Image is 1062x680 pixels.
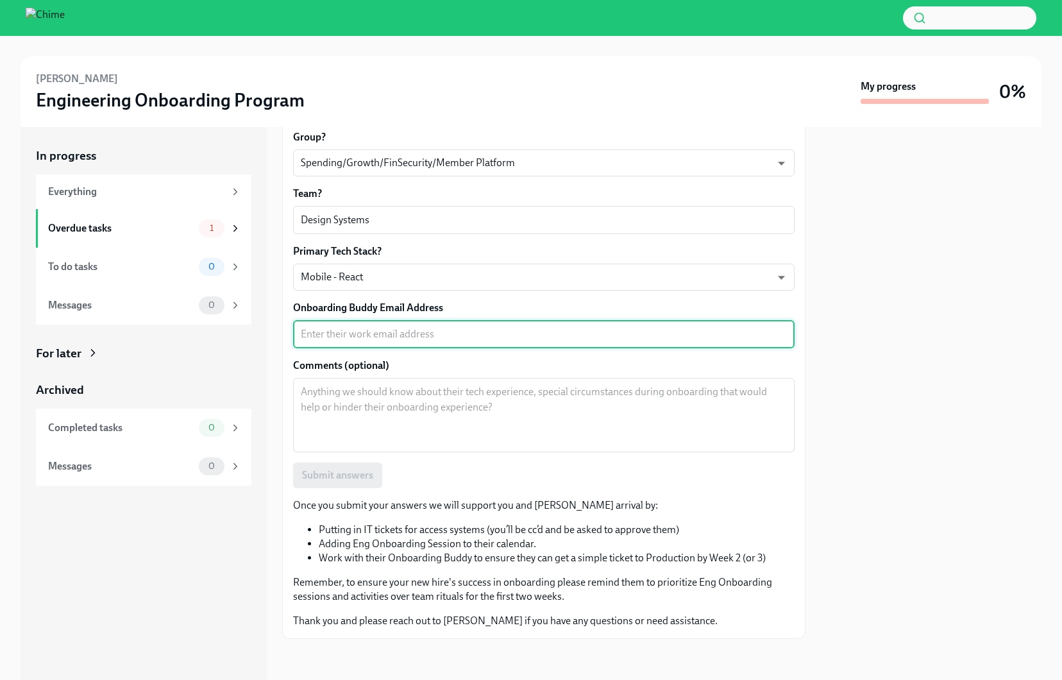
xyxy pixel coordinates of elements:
div: Messages [48,459,194,473]
img: Chime [26,8,65,28]
span: 1 [202,223,221,233]
li: Adding Eng Onboarding Session to their calendar. [319,537,795,551]
p: Thank you and please reach out to [PERSON_NAME] if you have any questions or need assistance. [293,614,795,628]
span: 0 [201,300,223,310]
p: Once you submit your answers we will support you and [PERSON_NAME] arrival by: [293,498,795,513]
div: For later [36,345,81,362]
span: 0 [201,461,223,471]
a: To do tasks0 [36,248,251,286]
label: Primary Tech Stack? [293,244,795,259]
p: Remember, to ensure your new hire's success in onboarding please remind them to prioritize Eng On... [293,575,795,604]
a: Messages0 [36,447,251,486]
div: Spending/Growth/FinSecurity/Member Platform [293,149,795,176]
a: Messages0 [36,286,251,325]
div: Completed tasks [48,421,194,435]
a: Overdue tasks1 [36,209,251,248]
li: Work with their Onboarding Buddy to ensure they can get a simple ticket to Production by Week 2 (... [319,551,795,565]
label: Onboarding Buddy Email Address [293,301,795,315]
label: Group? [293,130,795,144]
div: Mobile - React [293,264,795,291]
div: Messages [48,298,194,312]
div: Overdue tasks [48,221,194,235]
label: Comments (optional) [293,359,795,373]
div: To do tasks [48,260,194,274]
label: Team? [293,187,795,201]
strong: My progress [861,80,916,94]
a: In progress [36,148,251,164]
li: Putting in IT tickets for access systems (you’ll be cc’d and be asked to approve them) [319,523,795,537]
h3: Engineering Onboarding Program [36,89,305,112]
h6: [PERSON_NAME] [36,72,118,86]
a: Everything [36,174,251,209]
span: 0 [201,262,223,271]
div: Everything [48,185,224,199]
a: Completed tasks0 [36,409,251,447]
span: 0 [201,423,223,432]
a: For later [36,345,251,362]
textarea: Design Systems [301,212,787,228]
a: Archived [36,382,251,398]
h3: 0% [999,80,1026,103]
